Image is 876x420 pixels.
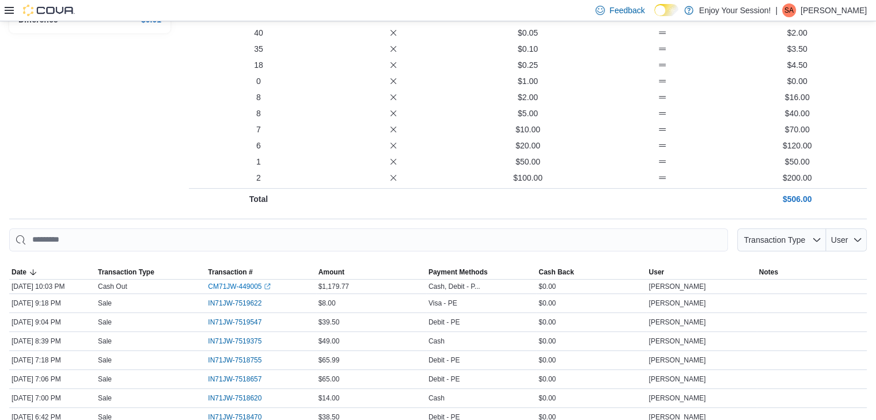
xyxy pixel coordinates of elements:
button: Date [9,265,96,279]
div: Debit - PE [428,356,460,365]
p: $50.00 [463,156,593,167]
span: $65.99 [318,356,340,365]
p: | [775,3,778,17]
p: $5.00 [463,108,593,119]
span: IN71JW-7519375 [208,337,261,346]
div: Cash [428,337,445,346]
span: [PERSON_NAME] [649,299,706,308]
p: 8 [194,91,324,103]
div: Cash [428,394,445,403]
button: IN71JW-7518755 [208,353,273,367]
div: [DATE] 7:00 PM [9,391,96,405]
span: $8.00 [318,299,336,308]
span: Feedback [609,5,644,16]
svg: External link [264,283,271,290]
input: Dark Mode [654,4,678,16]
p: $0.10 [463,43,593,55]
p: 8 [194,108,324,119]
div: [DATE] 8:39 PM [9,334,96,348]
span: IN71JW-7518657 [208,375,261,384]
span: IN71JW-7518620 [208,394,261,403]
p: $506.00 [732,193,862,205]
span: IN71JW-7518755 [208,356,261,365]
span: $0.00 [539,375,556,384]
span: $1,179.77 [318,282,349,291]
div: Debit - PE [428,375,460,384]
span: $0.00 [539,337,556,346]
span: [PERSON_NAME] [649,337,706,346]
p: Enjoy Your Session! [699,3,771,17]
span: Transaction Type [744,235,805,245]
p: $0.00 [732,75,862,87]
p: $120.00 [732,140,862,151]
span: IN71JW-7519547 [208,318,261,327]
button: IN71JW-7519547 [208,315,273,329]
p: $100.00 [463,172,593,184]
div: Sabir Ali [782,3,796,17]
div: Visa - PE [428,299,457,308]
div: Cash, Debit - P... [428,282,480,291]
div: Debit - PE [428,318,460,327]
button: Notes [757,265,867,279]
p: 1 [194,156,324,167]
span: $65.00 [318,375,340,384]
div: [DATE] 9:04 PM [9,315,96,329]
button: Transaction # [206,265,316,279]
span: $0.00 [539,394,556,403]
p: Sale [98,318,112,327]
div: [DATE] 7:18 PM [9,353,96,367]
button: User [646,265,756,279]
p: Total [194,193,324,205]
span: [PERSON_NAME] [649,282,706,291]
span: SA [784,3,794,17]
button: Amount [316,265,426,279]
p: $0.05 [463,27,593,39]
p: 7 [194,124,324,135]
span: Transaction Type [98,268,154,277]
div: [DATE] 10:03 PM [9,280,96,293]
span: [PERSON_NAME] [649,394,706,403]
p: $2.00 [732,27,862,39]
span: $49.00 [318,337,340,346]
p: 6 [194,140,324,151]
button: Payment Methods [426,265,536,279]
p: 2 [194,172,324,184]
span: Notes [759,268,778,277]
span: User [831,235,848,245]
div: [DATE] 9:18 PM [9,296,96,310]
span: Payment Methods [428,268,488,277]
span: IN71JW-7519622 [208,299,261,308]
span: Amount [318,268,344,277]
p: $3.50 [732,43,862,55]
p: $40.00 [732,108,862,119]
input: This is a search bar. As you type, the results lower in the page will automatically filter. [9,228,728,251]
p: $16.00 [732,91,862,103]
span: $0.00 [539,356,556,365]
p: Sale [98,394,112,403]
button: Transaction Type [737,228,826,251]
p: 18 [194,59,324,71]
span: Cash Back [539,268,574,277]
p: $1.00 [463,75,593,87]
p: $200.00 [732,172,862,184]
span: User [649,268,664,277]
p: 0 [194,75,324,87]
p: $70.00 [732,124,862,135]
p: $4.50 [732,59,862,71]
span: [PERSON_NAME] [649,318,706,327]
div: [DATE] 7:06 PM [9,372,96,386]
span: Transaction # [208,268,252,277]
p: 40 [194,27,324,39]
span: [PERSON_NAME] [649,356,706,365]
p: [PERSON_NAME] [801,3,867,17]
span: $39.50 [318,318,340,327]
p: $10.00 [463,124,593,135]
button: IN71JW-7519375 [208,334,273,348]
button: Transaction Type [96,265,206,279]
a: CM71JW-449005External link [208,282,271,291]
p: $20.00 [463,140,593,151]
span: Date [12,268,26,277]
p: Sale [98,337,112,346]
span: [PERSON_NAME] [649,375,706,384]
span: $0.00 [539,299,556,308]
